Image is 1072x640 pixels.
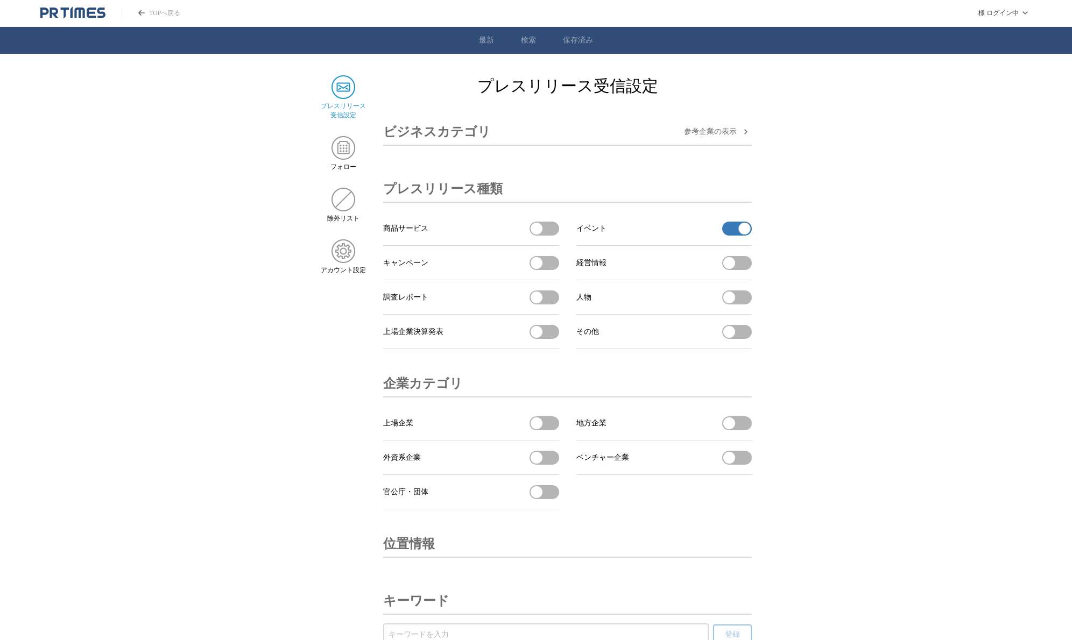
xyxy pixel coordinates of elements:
[383,293,428,302] span: 調査レポート
[725,630,740,639] span: 登録
[684,125,752,138] button: 参考企業の表示
[383,588,449,614] h3: キーワード
[320,239,366,275] a: アカウント設定アカウント設定
[320,75,366,120] a: プレスリリース 受信設定プレスリリース 受信設定
[320,188,366,223] a: 除外リスト除外リスト
[383,224,428,233] span: 商品サービス
[576,258,606,268] span: 経営情報
[383,258,428,268] span: キャンペーン
[330,162,356,172] span: フォロー
[40,6,105,19] a: PR TIMESのトップページはこちら
[332,136,355,160] img: フォロー
[321,266,366,275] span: アカウント設定
[383,119,491,145] h3: ビジネスカテゴリ
[383,487,428,497] span: 官公庁・団体
[383,453,421,463] span: 外資系企業
[576,418,606,428] span: 地方企業
[320,136,366,172] a: フォローフォロー
[332,75,355,99] img: プレスリリース 受信設定
[576,453,629,463] span: ベンチャー企業
[327,214,359,223] span: 除外リスト
[576,327,599,337] span: その他
[383,531,435,557] h3: 位置情報
[383,418,413,428] span: 上場企業
[383,75,752,97] h2: プレスリリース受信設定
[383,371,463,396] h3: 企業カテゴリ
[576,293,591,302] span: 人物
[321,102,366,120] span: プレスリリース 受信設定
[576,224,606,233] span: イベント
[332,188,355,211] img: 除外リスト
[122,9,180,18] a: PR TIMESのトップページはこちら
[332,239,355,263] img: アカウント設定
[383,327,443,337] span: 上場企業決算発表
[684,127,737,137] span: 参考企業の 表示
[383,176,503,202] h3: プレスリリース種類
